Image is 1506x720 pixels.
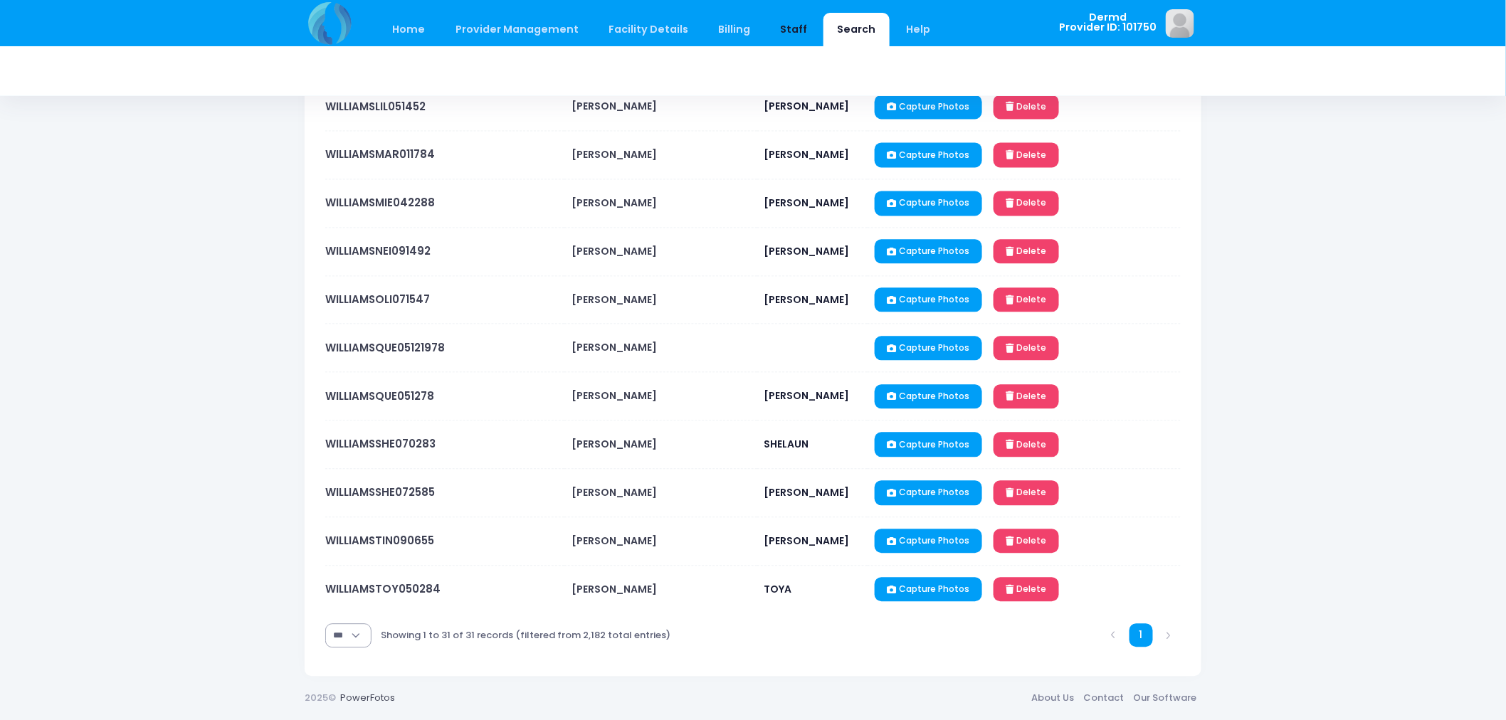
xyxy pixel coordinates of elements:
[764,147,850,162] span: [PERSON_NAME]
[875,287,982,312] a: Capture Photos
[764,292,850,307] span: [PERSON_NAME]
[325,340,445,355] a: WILLIAMSQUE05121978
[379,13,439,46] a: Home
[764,388,850,403] span: [PERSON_NAME]
[572,340,657,354] span: [PERSON_NAME]
[875,577,982,601] a: Capture Photos
[994,336,1059,360] a: Delete
[875,239,982,263] a: Capture Photos
[994,191,1059,215] a: Delete
[572,534,657,548] span: [PERSON_NAME]
[994,142,1059,166] a: Delete
[305,691,336,704] span: 2025©
[572,196,657,210] span: [PERSON_NAME]
[994,287,1059,312] a: Delete
[764,485,850,499] span: [PERSON_NAME]
[572,292,657,307] span: [PERSON_NAME]
[595,13,702,46] a: Facility Details
[875,384,982,408] a: Capture Photos
[823,13,890,46] a: Search
[764,437,809,451] span: SHELAUN
[340,691,395,704] a: PowerFotos
[325,533,434,548] a: WILLIAMSTIN090655
[875,529,982,553] a: Capture Photos
[325,99,426,114] a: WILLIAMSLIL051452
[1059,12,1157,33] span: Dermd Provider ID: 101750
[764,582,792,596] span: TOYA
[994,95,1059,119] a: Delete
[994,239,1059,263] a: Delete
[572,99,657,113] span: [PERSON_NAME]
[994,480,1059,504] a: Delete
[572,147,657,162] span: [PERSON_NAME]
[572,582,657,596] span: [PERSON_NAME]
[1166,9,1194,38] img: image
[1129,685,1201,711] a: Our Software
[994,432,1059,456] a: Delete
[572,388,657,403] span: [PERSON_NAME]
[875,191,982,215] a: Capture Photos
[875,480,982,504] a: Capture Photos
[1027,685,1079,711] a: About Us
[705,13,764,46] a: Billing
[875,432,982,456] a: Capture Photos
[875,336,982,360] a: Capture Photos
[764,244,850,258] span: [PERSON_NAME]
[325,292,430,307] a: WILLIAMSOLI071547
[875,95,982,119] a: Capture Photos
[892,13,944,46] a: Help
[1079,685,1129,711] a: Contact
[994,384,1059,408] a: Delete
[325,436,436,451] a: WILLIAMSSHE070283
[572,485,657,499] span: [PERSON_NAME]
[441,13,592,46] a: Provider Management
[994,529,1059,553] a: Delete
[572,437,657,451] span: [PERSON_NAME]
[764,99,850,113] span: [PERSON_NAME]
[764,534,850,548] span: [PERSON_NAME]
[325,388,434,403] a: WILLIAMSQUE051278
[325,243,431,258] a: WILLIAMSNEI091492
[1129,623,1153,647] a: 1
[325,581,441,596] a: WILLIAMSTOY050284
[764,196,850,210] span: [PERSON_NAME]
[994,577,1059,601] a: Delete
[325,195,435,210] a: WILLIAMSMIE042288
[381,619,670,652] div: Showing 1 to 31 of 31 records (filtered from 2,182 total entries)
[767,13,821,46] a: Staff
[325,485,435,499] a: WILLIAMSSHE072585
[875,142,982,166] a: Capture Photos
[572,244,657,258] span: [PERSON_NAME]
[325,147,435,162] a: WILLIAMSMAR011784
